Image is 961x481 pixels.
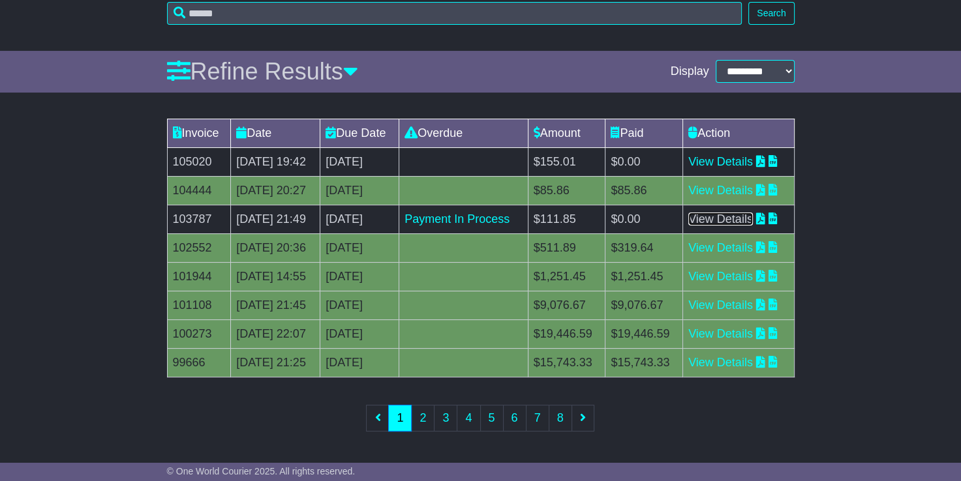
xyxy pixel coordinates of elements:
[231,348,320,377] td: [DATE] 21:25
[688,184,753,197] a: View Details
[528,119,605,147] td: Amount
[528,319,605,348] td: $19,446.59
[528,147,605,176] td: $155.01
[167,466,356,476] span: © One World Courier 2025. All rights reserved.
[549,405,572,431] a: 8
[411,405,435,431] a: 2
[320,176,399,205] td: [DATE]
[688,155,753,168] a: View Details
[167,58,358,85] a: Refine Results
[688,327,753,340] a: View Details
[404,211,522,228] div: Payment In Process
[231,233,320,262] td: [DATE] 20:36
[320,147,399,176] td: [DATE]
[231,291,320,319] td: [DATE] 21:45
[320,233,399,262] td: [DATE]
[671,65,709,79] span: Display
[528,348,605,377] td: $15,743.33
[688,356,753,369] a: View Details
[399,119,528,147] td: Overdue
[528,205,605,233] td: $111.85
[231,147,320,176] td: [DATE] 19:42
[167,262,231,291] td: 101944
[167,291,231,319] td: 101108
[457,405,480,431] a: 4
[503,405,526,431] a: 6
[748,2,794,25] button: Search
[528,291,605,319] td: $9,076.67
[605,176,683,205] td: $85.86
[688,212,753,226] a: View Details
[528,233,605,262] td: $511.89
[605,233,683,262] td: $319.64
[231,205,320,233] td: [DATE] 21:49
[231,119,320,147] td: Date
[388,405,412,431] a: 1
[528,262,605,291] td: $1,251.45
[605,348,683,377] td: $15,743.33
[605,205,683,233] td: $0.00
[683,119,794,147] td: Action
[528,176,605,205] td: $85.86
[167,119,231,147] td: Invoice
[605,147,683,176] td: $0.00
[167,147,231,176] td: 105020
[231,176,320,205] td: [DATE] 20:27
[231,319,320,348] td: [DATE] 22:07
[434,405,457,431] a: 3
[320,119,399,147] td: Due Date
[480,405,504,431] a: 5
[320,262,399,291] td: [DATE]
[605,319,683,348] td: $19,446.59
[605,291,683,319] td: $9,076.67
[167,319,231,348] td: 100273
[320,319,399,348] td: [DATE]
[167,205,231,233] td: 103787
[605,262,683,291] td: $1,251.45
[605,119,683,147] td: Paid
[231,262,320,291] td: [DATE] 14:55
[526,405,549,431] a: 7
[320,348,399,377] td: [DATE]
[688,241,753,254] a: View Details
[320,205,399,233] td: [DATE]
[167,233,231,262] td: 102552
[167,348,231,377] td: 99666
[320,291,399,319] td: [DATE]
[688,299,753,312] a: View Details
[167,176,231,205] td: 104444
[688,270,753,283] a: View Details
